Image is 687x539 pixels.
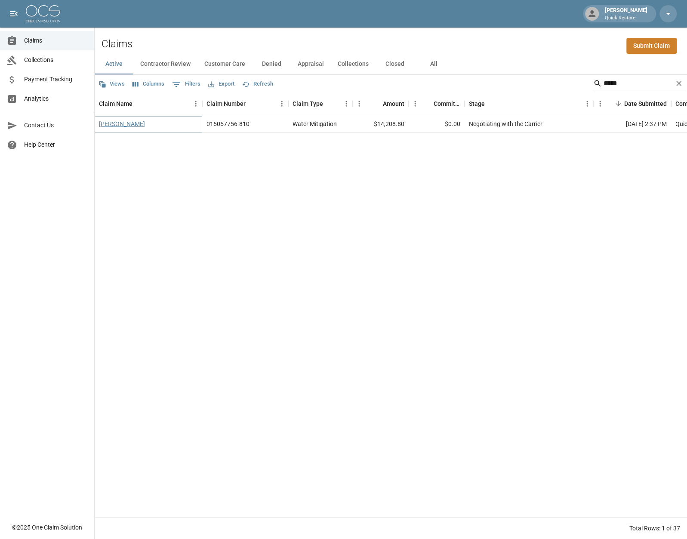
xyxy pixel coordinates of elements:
[629,524,680,533] div: Total Rows: 1 of 37
[605,15,647,22] p: Quick Restore
[485,98,497,110] button: Sort
[409,97,422,110] button: Menu
[95,54,687,74] div: dynamic tabs
[102,38,132,50] h2: Claims
[246,98,258,110] button: Sort
[414,54,453,74] button: All
[133,54,197,74] button: Contractor Review
[99,92,132,116] div: Claim Name
[291,54,331,74] button: Appraisal
[12,523,82,532] div: © 2025 One Claim Solution
[434,92,460,116] div: Committed Amount
[594,116,671,132] div: [DATE] 2:37 PM
[170,77,203,91] button: Show filters
[672,77,685,90] button: Clear
[197,54,252,74] button: Customer Care
[323,98,335,110] button: Sort
[624,92,667,116] div: Date Submitted
[465,92,594,116] div: Stage
[24,94,87,103] span: Analytics
[206,120,250,128] div: 015057756-810
[202,92,288,116] div: Claim Number
[206,92,246,116] div: Claim Number
[593,77,685,92] div: Search
[24,140,87,149] span: Help Center
[353,92,409,116] div: Amount
[601,6,651,22] div: [PERSON_NAME]
[383,92,404,116] div: Amount
[409,116,465,132] div: $0.00
[594,92,671,116] div: Date Submitted
[24,121,87,130] span: Contact Us
[353,97,366,110] button: Menu
[469,120,542,128] div: Negotiating with the Carrier
[288,92,353,116] div: Claim Type
[252,54,291,74] button: Denied
[371,98,383,110] button: Sort
[626,38,677,54] a: Submit Claim
[422,98,434,110] button: Sort
[340,97,353,110] button: Menu
[130,77,166,91] button: Select columns
[293,120,337,128] div: Water Mitigation
[206,77,237,91] button: Export
[24,55,87,65] span: Collections
[24,75,87,84] span: Payment Tracking
[24,36,87,45] span: Claims
[132,98,145,110] button: Sort
[95,92,202,116] div: Claim Name
[331,54,376,74] button: Collections
[275,97,288,110] button: Menu
[293,92,323,116] div: Claim Type
[96,77,127,91] button: Views
[594,97,607,110] button: Menu
[612,98,624,110] button: Sort
[376,54,414,74] button: Closed
[409,92,465,116] div: Committed Amount
[95,54,133,74] button: Active
[469,92,485,116] div: Stage
[353,116,409,132] div: $14,208.80
[240,77,275,91] button: Refresh
[5,5,22,22] button: open drawer
[189,97,202,110] button: Menu
[26,5,60,22] img: ocs-logo-white-transparent.png
[99,120,145,128] a: [PERSON_NAME]
[581,97,594,110] button: Menu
